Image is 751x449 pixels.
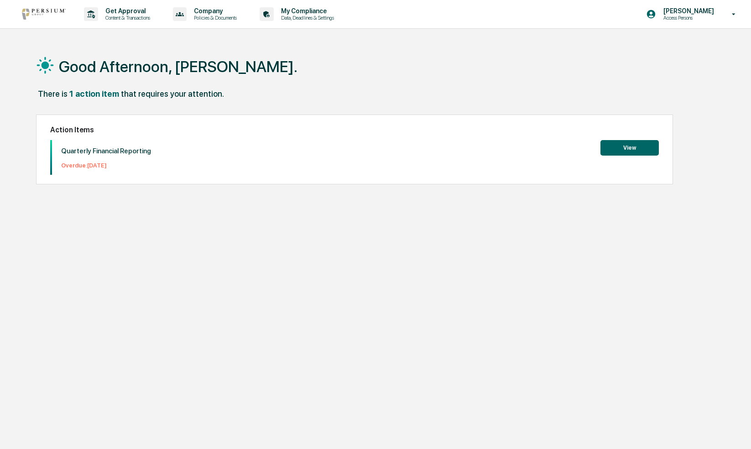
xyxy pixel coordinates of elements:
[61,162,151,169] p: Overdue: [DATE]
[274,7,339,15] p: My Compliance
[61,147,151,155] p: Quarterly Financial Reporting
[656,7,719,15] p: [PERSON_NAME]
[59,57,297,76] h1: Good Afternoon, [PERSON_NAME].
[98,15,155,21] p: Content & Transactions
[600,140,659,156] button: View
[656,15,719,21] p: Access Persons
[600,143,659,151] a: View
[274,15,339,21] p: Data, Deadlines & Settings
[38,89,68,99] div: There is
[187,7,241,15] p: Company
[69,89,119,99] div: 1 action item
[121,89,224,99] div: that requires your attention.
[50,125,658,134] h2: Action Items
[98,7,155,15] p: Get Approval
[22,9,66,20] img: logo
[187,15,241,21] p: Policies & Documents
